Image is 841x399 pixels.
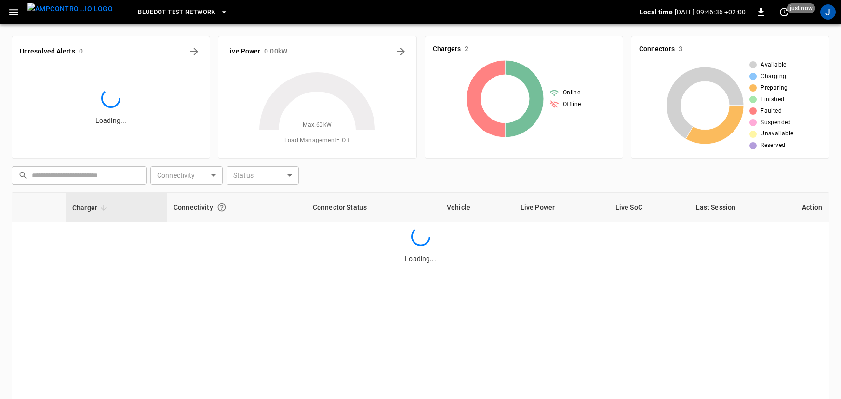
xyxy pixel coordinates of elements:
[134,3,231,22] button: Bluedot Test Network
[761,95,784,105] span: Finished
[761,129,793,139] span: Unavailable
[213,199,230,216] button: Connection between the charger and our software.
[306,193,440,222] th: Connector Status
[20,46,75,57] h6: Unresolved Alerts
[563,100,581,109] span: Offline
[787,3,815,13] span: just now
[679,44,682,54] h6: 3
[393,44,409,59] button: Energy Overview
[761,83,788,93] span: Preparing
[675,7,746,17] p: [DATE] 09:46:36 +02:00
[440,193,514,222] th: Vehicle
[640,7,673,17] p: Local time
[609,193,689,222] th: Live SoC
[405,255,436,263] span: Loading...
[264,46,287,57] h6: 0.00 kW
[689,193,795,222] th: Last Session
[563,88,580,98] span: Online
[820,4,836,20] div: profile-icon
[27,3,113,15] img: ampcontrol.io logo
[79,46,83,57] h6: 0
[433,44,461,54] h6: Chargers
[761,106,782,116] span: Faulted
[761,141,785,150] span: Reserved
[284,136,350,146] span: Load Management = Off
[761,60,787,70] span: Available
[639,44,675,54] h6: Connectors
[174,199,299,216] div: Connectivity
[514,193,609,222] th: Live Power
[776,4,792,20] button: set refresh interval
[303,120,332,130] span: Max. 60 kW
[795,193,829,222] th: Action
[138,7,215,18] span: Bluedot Test Network
[465,44,468,54] h6: 2
[187,44,202,59] button: All Alerts
[72,202,110,213] span: Charger
[761,72,786,81] span: Charging
[761,118,791,128] span: Suspended
[95,117,126,124] span: Loading...
[226,46,260,57] h6: Live Power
